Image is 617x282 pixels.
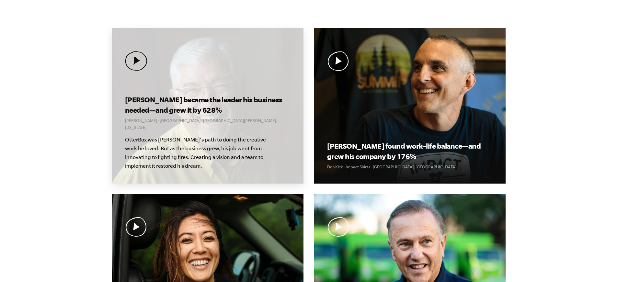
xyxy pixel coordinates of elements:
[112,28,303,184] a: Play Video Play Video [PERSON_NAME] became the leader his business needed—and grew it by 628% [PE...
[327,141,492,162] h3: [PERSON_NAME] found work–life balance—and grew his company by 176%
[125,51,147,71] img: Play Video
[125,135,277,170] p: OtterBox was [PERSON_NAME]’s path to doing the creative work he loved. But as the business grew, ...
[125,117,290,131] p: [PERSON_NAME] · [GEOGRAPHIC_DATA] · [GEOGRAPHIC_DATA][PERSON_NAME], [US_STATE]
[585,251,617,282] iframe: Chat Widget
[125,95,290,115] h3: [PERSON_NAME] became the leader his business needed—and grew it by 628%
[327,51,349,71] img: Play Video
[314,28,506,184] a: Play Video Play Video [PERSON_NAME] found work–life balance—and grew his company by 176% Don Kick...
[125,217,147,237] img: Play Video
[327,217,349,237] img: Play Video
[327,164,492,170] p: Don Kick · Impact Shirts · [GEOGRAPHIC_DATA], [GEOGRAPHIC_DATA]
